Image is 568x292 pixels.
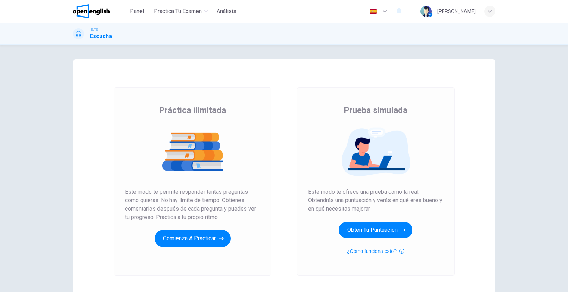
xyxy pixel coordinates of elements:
[90,27,98,32] span: IELTS
[126,5,148,18] button: Panel
[73,4,126,18] a: OpenEnglish logo
[217,7,236,15] span: Análisis
[125,188,260,222] span: Este modo te permite responder tantas preguntas como quieras. No hay límite de tiempo. Obtienes c...
[151,5,211,18] button: Practica tu examen
[154,7,202,15] span: Practica tu examen
[339,222,412,238] button: Obtén tu puntuación
[308,188,443,213] span: Este modo te ofrece una prueba como la real. Obtendrás una puntuación y verás en qué eres bueno y...
[155,230,231,247] button: Comienza a practicar
[90,32,112,41] h1: Escucha
[214,5,239,18] button: Análisis
[420,6,432,17] img: Profile picture
[369,9,378,14] img: es
[73,4,110,18] img: OpenEnglish logo
[130,7,144,15] span: Panel
[437,7,476,15] div: [PERSON_NAME]
[344,105,407,116] span: Prueba simulada
[347,247,404,255] button: ¿Cómo funciona esto?
[159,105,226,116] span: Práctica ilimitada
